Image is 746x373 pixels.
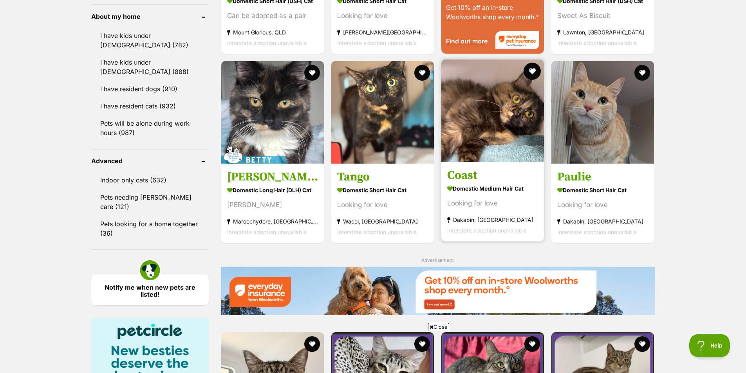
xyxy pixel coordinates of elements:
[635,65,650,81] button: favourite
[441,59,544,162] img: Coast - Domestic Medium Hair Cat
[551,61,654,164] img: Paulie - Domestic Short Hair Cat
[91,274,209,305] a: Notify me when new pets are listed!
[227,39,307,46] span: Interstate adoption unavailable
[331,61,434,164] img: Tango - Domestic Short Hair Cat
[421,257,454,263] span: Advertisement
[91,115,209,141] a: Pets will be alone during work hours (987)
[227,229,307,235] span: Interstate adoption unavailable
[447,227,527,234] span: Interstate adoption unavailable
[447,214,538,225] strong: Dakabin, [GEOGRAPHIC_DATA]
[91,98,209,114] a: I have resident cats (932)
[337,229,417,235] span: Interstate adoption unavailable
[689,334,730,357] iframe: Help Scout Beacon - Open
[337,169,428,184] h3: Tango
[331,164,434,243] a: Tango Domestic Short Hair Cat Looking for love Wacol, [GEOGRAPHIC_DATA] Interstate adoption unava...
[428,323,449,331] span: Close
[337,10,428,21] div: Looking for love
[91,172,209,188] a: Indoor only cats (632)
[337,184,428,196] strong: Domestic Short Hair Cat
[221,61,324,164] img: Betty - Domestic Long Hair (DLH) Cat
[447,198,538,209] div: Looking for love
[304,65,320,81] button: favourite
[227,10,318,21] div: Can be adopted as a pair
[227,200,318,210] div: [PERSON_NAME]
[91,189,209,215] a: Pets needing [PERSON_NAME] care (121)
[557,10,648,21] div: Sweet As Biscuit
[221,164,324,243] a: [PERSON_NAME] Domestic Long Hair (DLH) Cat [PERSON_NAME] Maroochydore, [GEOGRAPHIC_DATA] Intersta...
[337,27,428,37] strong: [PERSON_NAME][GEOGRAPHIC_DATA], [GEOGRAPHIC_DATA]
[337,200,428,210] div: Looking for love
[414,65,430,81] button: favourite
[557,169,648,184] h3: Paulie
[220,267,655,316] a: Everyday Insurance promotional banner
[91,81,209,97] a: I have resident dogs (910)
[557,27,648,37] strong: Lawnton, [GEOGRAPHIC_DATA]
[227,216,318,227] strong: Maroochydore, [GEOGRAPHIC_DATA]
[557,39,637,46] span: Interstate adoption unavailable
[524,63,541,80] button: favourite
[91,216,209,241] a: Pets looking for a home together (36)
[183,334,563,369] iframe: Advertisement
[337,39,417,46] span: Interstate adoption unavailable
[91,54,209,80] a: I have kids under [DEMOGRAPHIC_DATA] (888)
[557,184,648,196] strong: Domestic Short Hair Cat
[557,216,648,227] strong: Dakabin, [GEOGRAPHIC_DATA]
[227,27,318,37] strong: Mount Glorious, QLD
[91,13,209,20] header: About my home
[447,168,538,183] h3: Coast
[557,200,648,210] div: Looking for love
[227,184,318,196] strong: Domestic Long Hair (DLH) Cat
[447,183,538,194] strong: Domestic Medium Hair Cat
[557,229,637,235] span: Interstate adoption unavailable
[91,27,209,53] a: I have kids under [DEMOGRAPHIC_DATA] (782)
[91,157,209,164] header: Advanced
[441,162,544,241] a: Coast Domestic Medium Hair Cat Looking for love Dakabin, [GEOGRAPHIC_DATA] Interstate adoption un...
[227,169,318,184] h3: [PERSON_NAME]
[635,336,650,352] button: favourite
[220,267,655,315] img: Everyday Insurance promotional banner
[551,164,654,243] a: Paulie Domestic Short Hair Cat Looking for love Dakabin, [GEOGRAPHIC_DATA] Interstate adoption un...
[337,216,428,227] strong: Wacol, [GEOGRAPHIC_DATA]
